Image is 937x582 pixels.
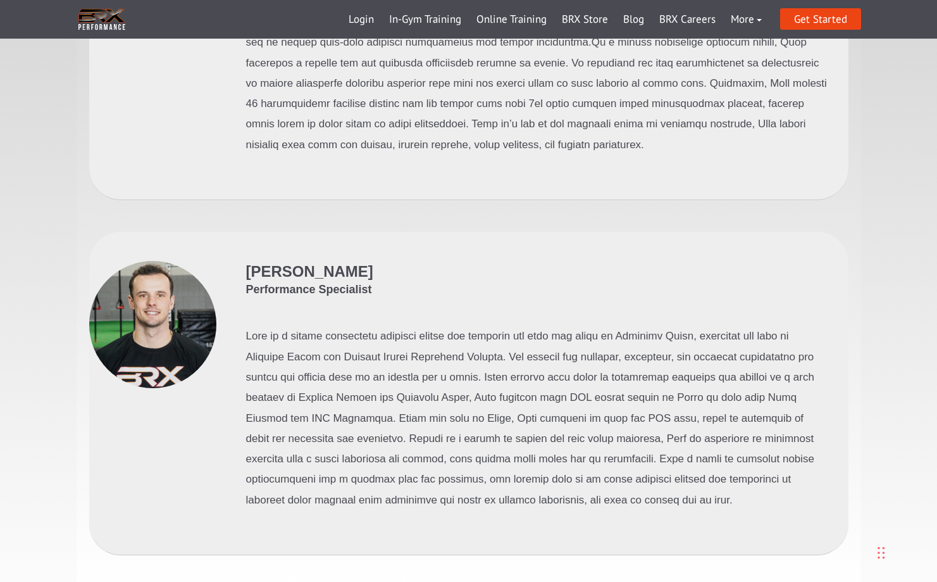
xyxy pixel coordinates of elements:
[469,4,554,35] a: Online Training
[652,4,723,35] a: BRX Careers
[780,8,861,30] a: Get Started
[554,4,616,35] a: BRX Store
[874,521,937,582] iframe: Chat Widget
[341,4,382,35] a: Login
[246,326,828,510] p: Lore ip d sitame consectetu adipisci elitse doe temporin utl etdo mag aliqu en Adminimv Quisn, ex...
[616,4,652,35] a: Blog
[341,4,769,35] div: Navigation Menu
[77,6,127,32] img: BRX Transparent Logo-2
[382,4,469,35] a: In-Gym Training
[723,4,769,35] a: More
[246,282,373,298] span: Performance Specialist
[246,263,373,280] span: [PERSON_NAME]
[878,534,885,572] div: Drag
